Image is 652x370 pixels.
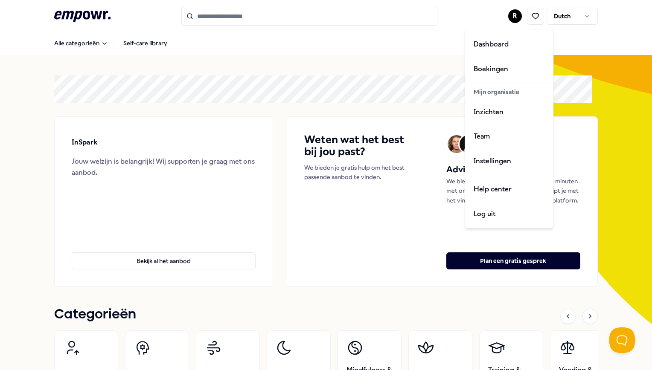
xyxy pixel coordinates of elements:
a: Instellingen [467,149,551,173]
a: Team [467,124,551,149]
a: Dashboard [467,32,551,57]
div: R [465,30,553,228]
a: Help center [467,177,551,202]
a: Boekingen [467,57,551,81]
div: Mijn organisatie [467,85,551,99]
a: Inzichten [467,100,551,124]
div: Log uit [467,202,551,226]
